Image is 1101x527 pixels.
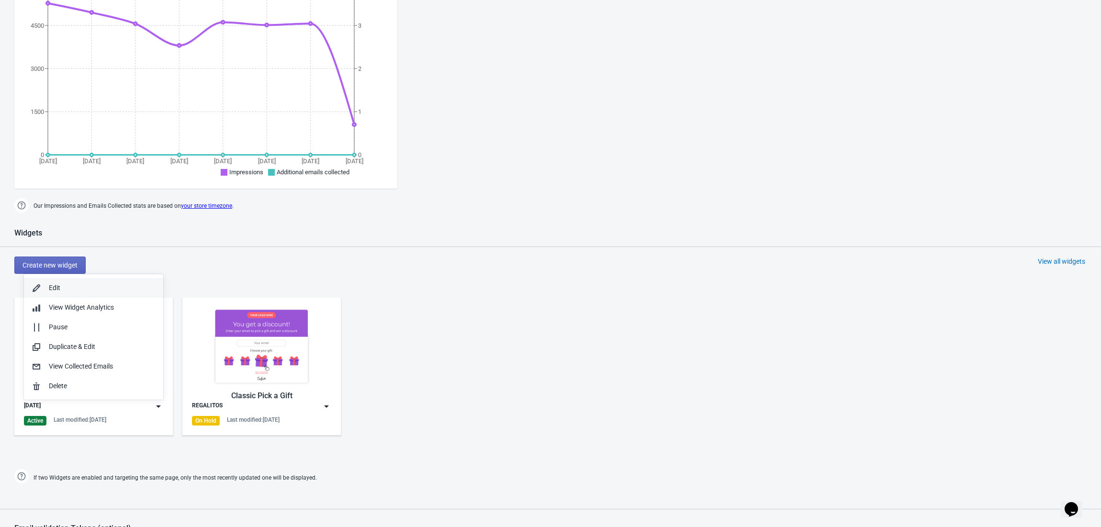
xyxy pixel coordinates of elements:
[49,283,156,293] div: Edit
[170,157,188,165] tspan: [DATE]
[31,108,44,115] tspan: 1500
[1061,489,1091,517] iframe: chat widget
[358,108,361,115] tspan: 1
[192,416,220,426] div: On Hold
[24,357,163,376] button: View Collected Emails
[229,168,263,176] span: Impressions
[34,470,317,486] span: If two Widgets are enabled and targeting the same page, only the most recently updated one will b...
[126,157,144,165] tspan: [DATE]
[24,376,163,396] button: Delete
[358,65,361,72] tspan: 2
[192,390,331,402] div: Classic Pick a Gift
[49,303,114,311] span: View Widget Analytics
[192,402,223,411] div: REGALITOS
[14,198,29,213] img: help.png
[1038,257,1085,266] div: View all widgets
[54,416,106,424] div: Last modified: [DATE]
[322,402,331,411] img: dropdown.png
[49,381,156,391] div: Delete
[346,157,363,165] tspan: [DATE]
[24,317,163,337] button: Pause
[258,157,276,165] tspan: [DATE]
[181,202,232,209] a: your store timezone
[49,322,156,332] div: Pause
[24,416,46,426] div: Active
[49,361,156,371] div: View Collected Emails
[24,278,163,298] button: Edit
[14,257,86,274] button: Create new widget
[192,307,331,385] img: gift_game.jpg
[31,65,44,72] tspan: 3000
[24,298,163,317] button: View Widget Analytics
[277,168,349,176] span: Additional emails collected
[22,261,78,269] span: Create new widget
[83,157,101,165] tspan: [DATE]
[39,157,57,165] tspan: [DATE]
[41,151,44,158] tspan: 0
[24,402,41,411] div: [DATE]
[358,22,361,29] tspan: 3
[214,157,232,165] tspan: [DATE]
[227,416,280,424] div: Last modified: [DATE]
[24,337,163,357] button: Duplicate & Edit
[49,342,156,352] div: Duplicate & Edit
[302,157,319,165] tspan: [DATE]
[31,22,44,29] tspan: 4500
[14,469,29,483] img: help.png
[34,198,234,214] span: Our Impressions and Emails Collected stats are based on .
[358,151,361,158] tspan: 0
[154,402,163,411] img: dropdown.png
